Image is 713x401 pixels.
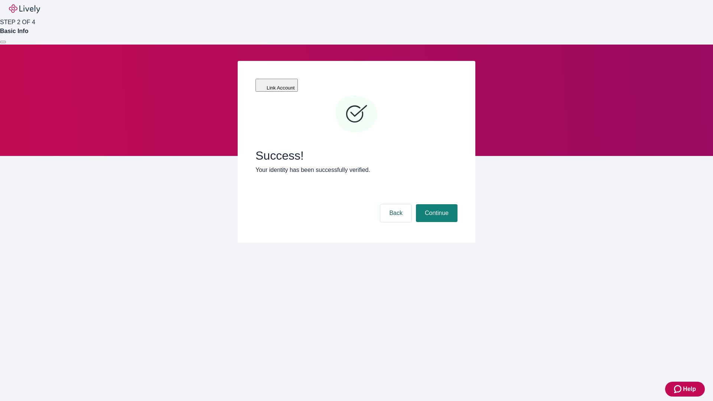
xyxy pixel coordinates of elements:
p: Your identity has been successfully verified. [255,166,458,175]
img: Lively [9,4,40,13]
button: Zendesk support iconHelp [665,382,705,397]
button: Continue [416,204,458,222]
span: Help [683,385,696,394]
svg: Zendesk support icon [674,385,683,394]
svg: Checkmark icon [334,92,379,137]
button: Back [380,204,411,222]
span: Success! [255,149,458,163]
button: Link Account [255,79,298,92]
